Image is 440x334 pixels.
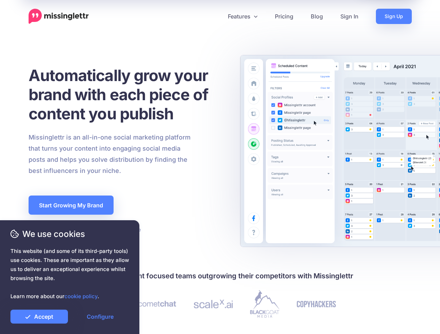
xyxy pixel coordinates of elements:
[376,9,412,24] a: Sign Up
[10,310,68,324] a: Accept
[302,9,332,24] a: Blog
[29,132,191,176] p: Missinglettr is an all-in-one social marketing platform that turns your content into engaging soc...
[266,9,302,24] a: Pricing
[29,196,114,215] a: Start Growing My Brand
[64,293,98,300] a: cookie policy
[332,9,367,24] a: Sign In
[29,9,89,24] a: Home
[10,247,129,301] span: This website (and some of its third-party tools) use cookies. These are important as they allow u...
[219,9,266,24] a: Features
[29,66,225,123] h1: Automatically grow your brand with each piece of content you publish
[10,228,129,240] span: We use cookies
[71,310,129,324] a: Configure
[29,270,412,281] h4: Join 30,000+ creators and content focused teams outgrowing their competitors with Missinglettr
